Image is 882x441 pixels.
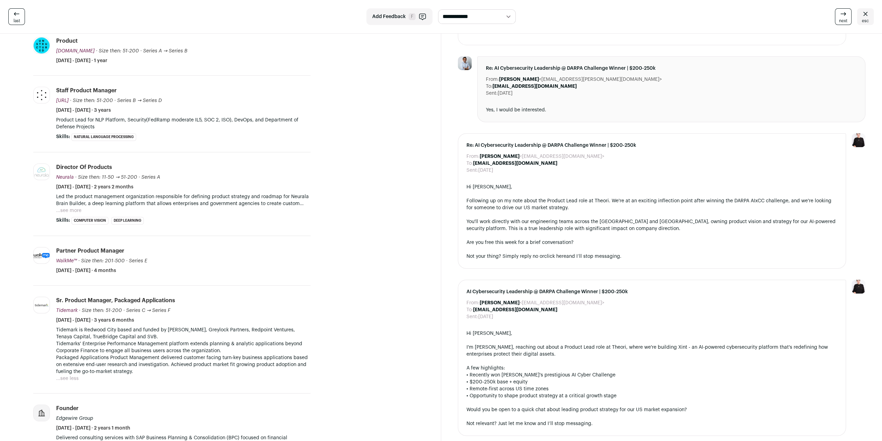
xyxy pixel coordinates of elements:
[486,90,498,97] dt: Sent:
[839,18,847,24] span: next
[129,258,147,263] span: Series E
[8,8,25,25] a: last
[70,98,113,103] span: · Size then: 51-200
[34,87,50,103] img: a70132ce3e715a80c6f12e78c4ed40562064e82a0562f1a1337200806055829a.jpg
[466,288,838,295] span: AI Cybersecurity Leadership @ DARPA Challenge Winner | $200-250k
[544,254,566,259] a: click here
[466,299,480,306] dt: From:
[466,184,838,260] div: Hi [PERSON_NAME], Following up on my note about the Product Lead role at Theori. We're at an exci...
[117,98,162,103] span: Series B → Series D
[56,57,107,64] span: [DATE] - [DATE] · 1 year
[480,300,519,305] b: [PERSON_NAME]
[499,77,539,82] b: [PERSON_NAME]
[486,65,857,72] span: Re: AI Cybersecurity Leadership @ DARPA Challenge Winner | $200-250k
[466,313,478,320] dt: Sent:
[466,160,473,167] dt: To:
[478,313,493,320] dd: [DATE]
[114,97,116,104] span: ·
[835,8,852,25] a: next
[75,175,137,180] span: · Size then: 11-50 → 51-200
[139,174,140,181] span: ·
[56,425,130,432] span: [DATE] - [DATE] · 2 years 1 month
[480,299,604,306] dd: <[EMAIL_ADDRESS][DOMAIN_NAME]>
[56,207,81,214] button: ...see more
[78,258,125,263] span: · Size then: 201-500
[852,133,865,147] img: 9240684-medium_jpg
[34,405,50,421] img: company-logo-placeholder-414d4e2ec0e2ddebbe968bf319fdfe5acfe0c9b87f798d344e800bc9a89632a0.png
[480,153,604,160] dd: <[EMAIL_ADDRESS][DOMAIN_NAME]>
[486,76,499,83] dt: From:
[56,375,79,382] button: ...see less
[56,98,69,103] span: [URL]
[34,253,50,258] img: 8c6ffd4940fd2a74b637badc80576b1ed86e2f1ed986cfe6f1dd3f44baf09a61.png
[466,167,478,174] dt: Sent:
[141,175,160,180] span: Series A
[466,142,838,149] span: Re: AI Cybersecurity Leadership @ DARPA Challenge Winner | $200-250k
[123,307,125,314] span: ·
[862,18,869,24] span: esc
[56,326,311,340] p: Tidemark is Redwood City based and funded by [PERSON_NAME], Greylock Partners, Redpoint Ventures,...
[473,307,557,312] b: [EMAIL_ADDRESS][DOMAIN_NAME]
[56,247,124,255] div: Partner Product Manager
[71,217,108,224] li: Computer Vision
[56,308,78,313] span: Tidemark
[486,107,857,113] div: Yes, I would be interested.
[372,13,406,20] span: Add Feedback
[480,154,519,159] b: [PERSON_NAME]
[458,56,472,70] img: 4fb13c5cefcb7398b443fb68a7dbfac74b9950ec5eb97ae546c7b275e1a68dae
[56,317,134,324] span: [DATE] - [DATE] · 3 years 6 months
[56,354,311,375] p: Packaged Applications Product Management delivered customer facing turn-key business applications...
[56,184,133,190] span: [DATE] - [DATE] · 2 years 2 months
[126,308,171,313] span: Series C → Series F
[56,37,78,45] div: Product
[56,267,116,274] span: [DATE] - [DATE] · 4 months
[140,48,142,54] span: ·
[111,217,144,224] li: Deep Learning
[56,297,175,304] div: Sr. Product Manager, Packaged Applications
[34,164,50,180] img: 00ae39e5acc152ee112f8f3f9bb728e8dfd8cb68777fba51bdab3eb4f3d7b728.jpg
[56,217,70,224] span: Skills:
[473,161,557,166] b: [EMAIL_ADDRESS][DOMAIN_NAME]
[56,163,112,171] div: Director of Products
[486,83,492,90] dt: To:
[143,49,187,53] span: Series A → Series B
[126,257,128,264] span: ·
[96,49,139,53] span: · Size then: 51-200
[56,133,70,140] span: Skills:
[56,87,117,94] div: Staff Product Manager
[852,280,865,294] img: 9240684-medium_jpg
[34,303,50,307] img: cc393de69ad2c1246fc2dfc370c4f9652ca26cb2aed9247f554391e5a19299d3.jpg
[56,340,311,354] p: Tidemarks' Enterprise Performance Management platform extends planning & analytic applications be...
[478,167,493,174] dd: [DATE]
[499,76,662,83] dd: <[EMAIL_ADDRESS][PERSON_NAME][DOMAIN_NAME]>
[366,8,433,25] button: Add Feedback F
[56,49,95,53] span: [DOMAIN_NAME]
[56,416,93,421] span: Edgewire Group
[466,330,838,427] div: Hi [PERSON_NAME], I'm [PERSON_NAME], reaching out about a Product Lead role at Theori, where we'r...
[56,175,74,180] span: Neurala
[56,405,79,412] div: Founder
[498,90,513,97] dd: [DATE]
[56,107,111,114] span: [DATE] - [DATE] · 3 years
[857,8,874,25] a: esc
[409,13,416,20] span: F
[56,258,77,263] span: WalkMe™
[14,18,20,24] span: last
[79,308,122,313] span: · Size then: 51-200
[56,117,311,130] p: Product Lead for NLP Platform, Security(FedRamp moderate IL5, SOC 2, ISO), DevOps, and Department...
[71,133,136,141] li: Natural Language Processing
[492,84,577,89] b: [EMAIL_ADDRESS][DOMAIN_NAME]
[34,37,50,53] img: a279d842a8140109971ca55d568663b0cf860f15e36a7b3ad6dcac30daea5b81.jpg
[466,306,473,313] dt: To:
[466,153,480,160] dt: From:
[56,193,311,207] p: Led the product management organization responsible for defining product strategy and roadmap for...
